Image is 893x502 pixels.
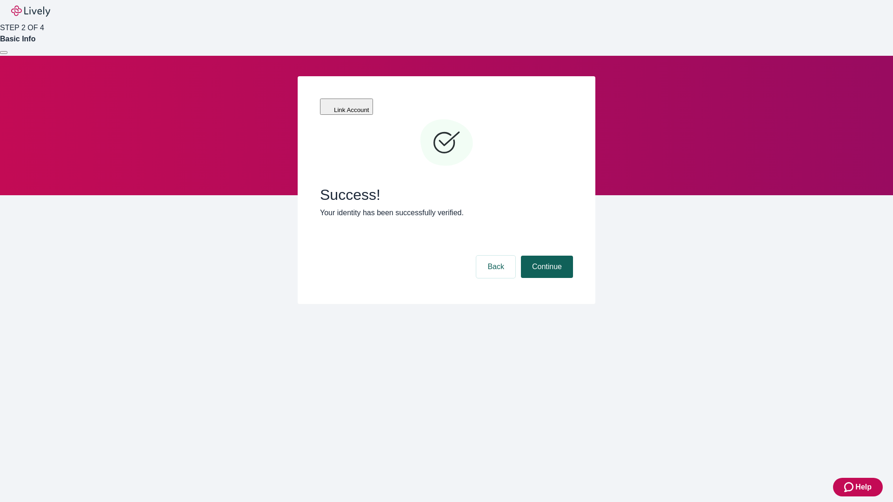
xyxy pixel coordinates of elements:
span: Help [855,482,872,493]
button: Link Account [320,99,373,115]
p: Your identity has been successfully verified. [320,207,573,218]
button: Zendesk support iconHelp [833,478,883,496]
svg: Checkmark icon [419,115,474,171]
button: Back [476,256,515,278]
span: Success! [320,186,573,204]
svg: Zendesk support icon [844,482,855,493]
img: Lively [11,6,50,17]
button: Continue [521,256,573,278]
